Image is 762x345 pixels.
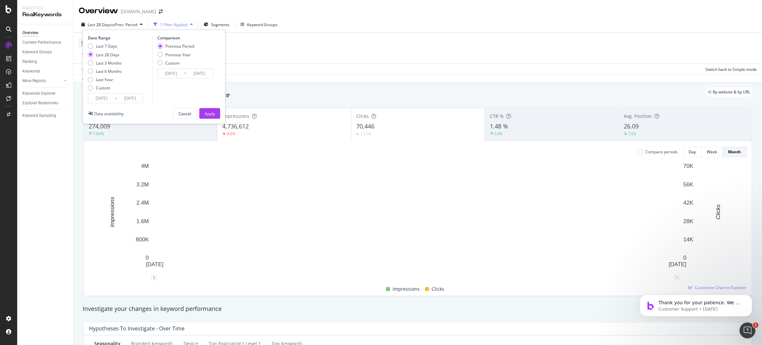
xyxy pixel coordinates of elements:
[705,87,753,97] div: legacy label
[83,11,97,24] img: Profile image for Renaud
[356,133,359,135] img: Equal
[136,200,149,206] text: 2.4M
[22,112,68,119] a: Keyword Sampling
[723,147,746,157] button: Month
[96,60,122,66] div: Last 3 Months
[705,67,757,72] div: Switch back to Simple mode
[10,187,123,199] div: Integrating Web Traffic Data
[7,127,126,152] div: Ask a questionAI Agent and team can help
[360,131,371,137] div: 3.57%
[94,111,124,116] div: Data availability
[713,90,750,94] span: By website & by URL
[356,122,374,130] span: 70,446
[14,202,111,209] div: Understanding AI Bot Data in Botify
[22,58,37,65] div: Ranking
[22,58,68,65] a: Ranking
[22,68,40,75] div: Keywords
[157,60,194,66] div: Custom
[159,9,163,14] div: arrow-right-arrow-left
[199,108,220,119] button: Apply
[33,207,66,233] button: Messages
[22,77,62,84] a: More Reports
[10,199,123,211] div: Understanding AI Bot Data in Botify
[14,133,111,140] div: Ask a question
[22,100,58,107] div: Explorer Bookmarks
[29,111,68,118] div: [PERSON_NAME]
[211,22,230,27] span: Segments
[10,159,123,172] button: Search for help
[157,43,194,49] div: Previous Period
[624,113,652,119] span: Avg. Position
[393,285,420,293] span: Impressions
[669,261,687,268] text: [DATE]
[117,94,143,103] input: End Date
[157,52,194,57] div: Previous Year
[136,236,149,243] text: 800K
[88,94,115,103] input: Start Date
[628,131,636,136] div: 7.03
[151,275,157,280] div: 2
[624,122,639,130] span: 26.09
[75,223,91,228] span: Tickets
[165,43,194,49] div: Previous Period
[79,64,98,74] button: Apply
[238,19,280,30] button: Keyword Groups
[158,69,184,78] input: Start Date
[88,60,122,66] div: Last 3 Months
[96,85,110,91] div: Custom
[494,131,502,136] div: 0.09
[14,140,111,147] div: AI Agent and team can help
[683,181,694,188] text: 56K
[715,204,721,220] text: Clicks
[79,50,105,58] button: Add Filter
[14,177,111,184] div: Supported Bots
[136,181,149,188] text: 3.2M
[110,223,121,228] span: Help
[186,69,213,78] input: End Date
[96,11,109,24] img: Profile image for Chiara
[683,163,694,169] text: 70K
[683,218,694,224] text: 28K
[157,35,215,41] div: Comparison
[136,218,149,224] text: 1.6M
[701,147,723,157] button: Week
[7,89,126,124] div: Recent messageProfile image for LauraThank you for your patience. We will try to get back to you ...
[22,29,38,36] div: Overview
[88,77,122,82] div: Last Year
[22,90,56,97] div: Keywords Explorer
[432,285,444,293] span: Clicks
[227,131,235,136] div: 9.6%
[14,162,54,169] span: Search for help
[99,207,132,233] button: Help
[22,39,68,46] a: Content Performance
[88,68,122,74] div: Last 6 Months
[88,85,122,91] div: Custom
[683,200,694,206] text: 42K
[22,100,68,107] a: Explorer Bookmarks
[22,5,68,11] div: Analytics
[141,163,149,169] text: 4M
[247,22,277,27] div: Keyword Groups
[703,64,757,74] button: Switch back to Simple mode
[121,8,156,15] div: [DOMAIN_NAME]
[22,49,68,56] a: Keyword Groups
[22,49,52,56] div: Keyword Groups
[71,11,84,24] img: Profile image for Jenny
[89,325,185,332] div: Hypotheses to Investigate - Over Time
[683,147,701,157] button: Day
[89,163,743,277] svg: A chart.
[22,29,68,36] a: Overview
[88,22,111,27] span: Last 28 Days
[83,305,753,313] div: Investigate your changes in keyword performance
[222,122,249,130] span: 4,736,612
[96,77,113,82] div: Last Year
[146,255,149,261] text: 0
[728,149,741,155] div: Month
[179,111,191,116] div: Cancel
[173,108,197,119] button: Cancel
